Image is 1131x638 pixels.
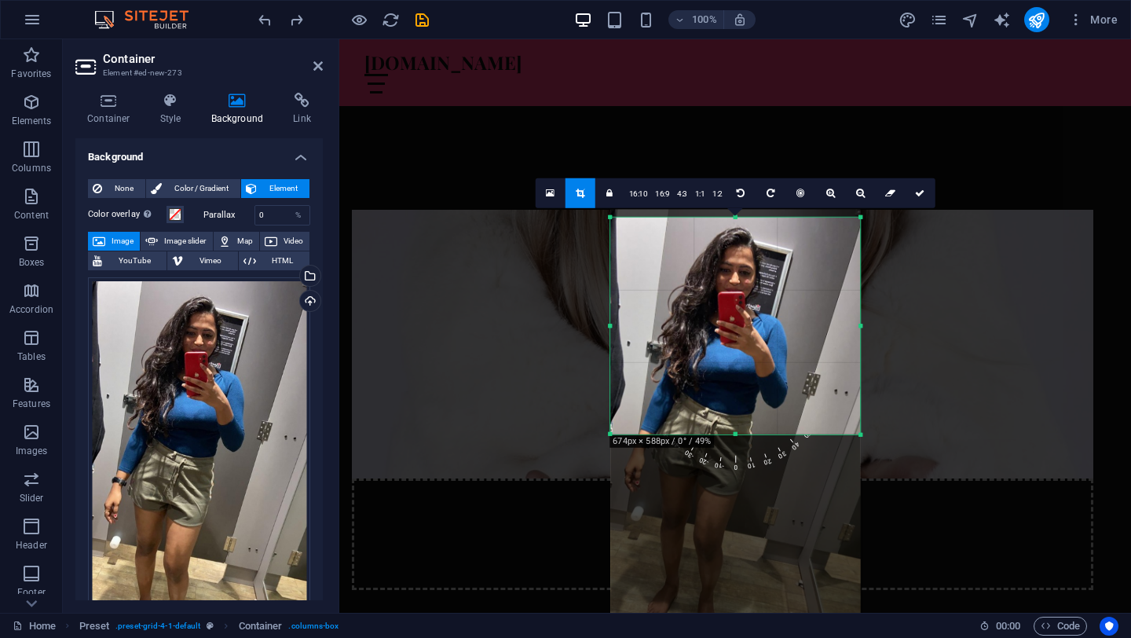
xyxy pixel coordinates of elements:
[930,10,949,29] button: pages
[103,52,323,66] h2: Container
[979,617,1021,636] h6: Session time
[565,178,595,208] a: Crop mode
[595,178,625,208] a: Keep aspect ratio
[255,10,274,29] button: undo
[90,10,208,29] img: Editor Logo
[609,435,714,448] div: 674px × 588px / 0° / 49%
[203,211,254,219] label: Parallax
[413,11,431,29] i: Save (Ctrl+S)
[996,617,1020,636] span: 00 00
[673,179,691,209] a: 4:3
[287,206,309,225] div: %
[16,445,48,457] p: Images
[288,617,339,636] span: . columns-box
[1027,11,1045,29] i: Publish
[17,586,46,599] p: Footer
[1034,617,1087,636] button: Code
[381,10,400,29] button: reload
[79,617,339,636] nav: breadcrumb
[846,178,876,208] a: Zoom out
[88,179,145,198] button: None
[19,256,45,269] p: Boxes
[668,10,724,29] button: 100%
[1007,620,1009,632] span: :
[75,138,323,167] h4: Background
[12,162,51,174] p: Columns
[1100,617,1118,636] button: Usercentrics
[167,251,237,270] button: Vimeo
[236,232,254,251] span: Map
[214,232,259,251] button: Map
[906,178,935,208] a: Confirm
[88,251,167,270] button: YouTube
[298,508,376,530] span: Add elements
[262,179,305,198] span: Element
[167,179,236,198] span: Color / Gradient
[75,93,148,126] h4: Container
[1024,7,1049,32] button: publish
[88,232,140,251] button: Image
[13,398,50,410] p: Features
[1068,12,1118,27] span: More
[382,508,469,530] span: Paste clipboard
[993,10,1012,29] button: text_generator
[899,11,917,29] i: Design (Ctrl+Alt+Y)
[239,251,309,270] button: HTML
[692,10,717,29] h6: 100%
[930,11,948,29] i: Pages (Ctrl+Alt+S)
[382,11,400,29] i: Reload page
[16,539,47,552] p: Header
[148,93,199,126] h4: Style
[13,439,754,551] div: Drop content here
[412,10,431,29] button: save
[199,93,282,126] h4: Background
[13,617,56,636] a: Click to cancel selection. Double-click to open Pages
[12,115,52,127] p: Elements
[260,232,309,251] button: Video
[691,179,709,209] a: 1:1
[786,178,816,208] a: Center
[816,178,846,208] a: Zoom in
[88,205,167,224] label: Color overlay
[287,10,306,29] button: redo
[163,232,207,251] span: Image slider
[993,11,1011,29] i: AI Writer
[79,617,110,636] span: Click to select. Double-click to edit
[961,11,979,29] i: Navigator
[281,93,323,126] h4: Link
[256,11,274,29] i: Undo: Change image alignment (Ctrl+Z)
[107,251,162,270] span: YouTube
[103,66,291,80] h3: Element #ed-new-273
[287,11,306,29] i: Redo: Change image alignment (Ctrl+Y, ⌘+Y)
[239,617,283,636] span: Click to select. Double-click to edit
[241,179,309,198] button: Element
[756,178,786,208] a: Rotate right 90°
[708,179,727,209] a: 1:2
[107,179,141,198] span: None
[261,251,305,270] span: HTML
[876,178,906,208] a: Reset
[1062,7,1124,32] button: More
[733,13,747,27] i: On resize automatically adjust zoom level to fit chosen device.
[625,179,652,209] a: 16:10
[727,178,756,208] a: Rotate left 90°
[11,68,51,80] p: Favorites
[20,492,44,504] p: Slider
[536,178,565,208] a: Select files from the file manager, stock photos, or upload file(s)
[282,232,305,251] span: Video
[899,10,917,29] button: design
[17,350,46,363] p: Tables
[961,10,980,29] button: navigator
[14,209,49,222] p: Content
[651,179,673,209] a: 16:9
[188,251,232,270] span: Vimeo
[110,232,135,251] span: Image
[146,179,240,198] button: Color / Gradient
[1041,617,1080,636] span: Code
[115,617,200,636] span: . preset-grid-4-1-default
[9,303,53,316] p: Accordion
[141,232,212,251] button: Image slider
[207,621,214,630] i: This element is a customizable preset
